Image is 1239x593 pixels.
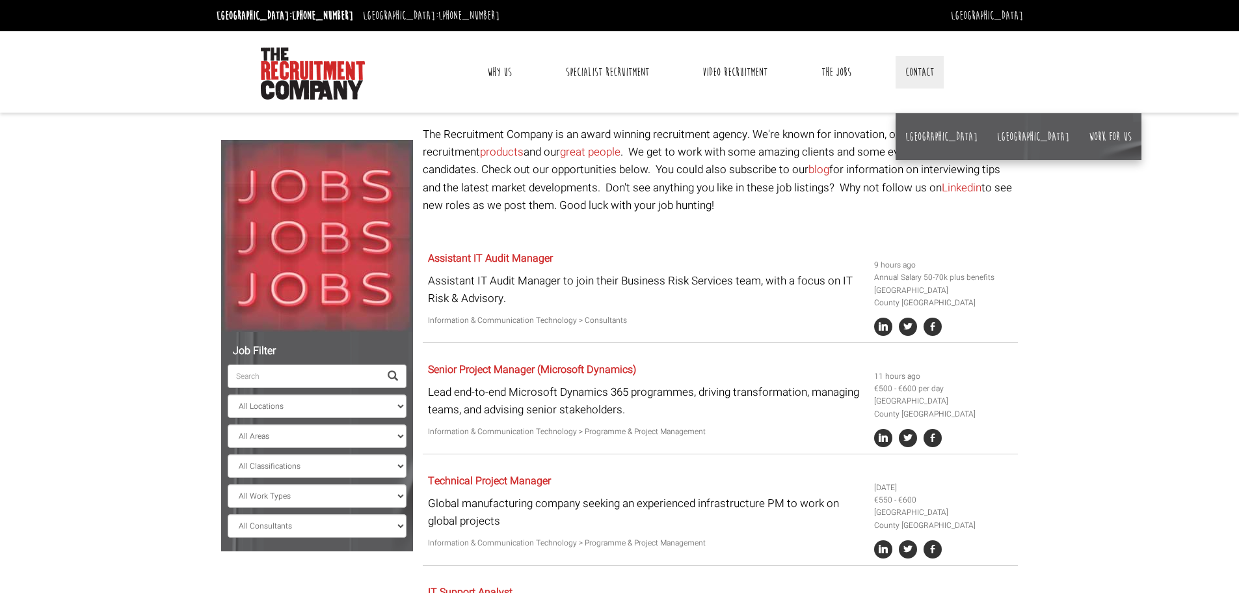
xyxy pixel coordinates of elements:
[428,251,553,266] a: Assistant IT Audit Manager
[896,56,944,89] a: Contact
[874,271,1013,284] li: Annual Salary 50-70k plus benefits
[480,144,524,160] a: products
[428,272,864,307] p: Assistant IT Audit Manager to join their Business Risk Services team, with a focus on IT Risk & A...
[874,259,1013,271] li: 9 hours ago
[228,365,380,388] input: Search
[560,144,620,160] a: great people
[905,130,978,144] a: [GEOGRAPHIC_DATA]
[261,48,365,100] img: The Recruitment Company
[213,5,356,26] li: [GEOGRAPHIC_DATA]:
[874,506,1013,531] li: [GEOGRAPHIC_DATA] County [GEOGRAPHIC_DATA]
[942,180,981,196] a: Linkedin
[874,395,1013,420] li: [GEOGRAPHIC_DATA] County [GEOGRAPHIC_DATA]
[693,56,777,89] a: Video Recruitment
[874,494,1013,506] li: €550 - €600
[423,126,1018,214] p: The Recruitment Company is an award winning recruitment agency. We're known for innovation, our v...
[438,8,500,23] a: [PHONE_NUMBER]
[428,473,551,489] a: Technical Project Manager
[428,362,636,378] a: Senior Project Manager (Microsoft Dynamics)
[874,284,1013,309] li: [GEOGRAPHIC_DATA] County [GEOGRAPHIC_DATA]
[812,56,861,89] a: The Jobs
[228,346,406,357] h5: Job Filter
[477,56,522,89] a: Why Us
[428,495,864,530] p: Global manufacturing company seeking an experienced infrastructure PM to work on global projects
[808,161,829,178] a: blog
[556,56,659,89] a: Specialist Recruitment
[428,537,864,549] p: Information & Communication Technology > Programme & Project Management
[221,140,413,332] img: Jobs, Jobs, Jobs
[951,8,1023,23] a: [GEOGRAPHIC_DATA]
[428,314,864,327] p: Information & Communication Technology > Consultants
[1089,130,1132,144] a: Work for us
[292,8,353,23] a: [PHONE_NUMBER]
[997,130,1069,144] a: [GEOGRAPHIC_DATA]
[874,370,1013,383] li: 11 hours ago
[428,383,864,419] p: Lead end-to-end Microsoft Dynamics 365 programmes, driving transformation, managing teams, and ad...
[360,5,503,26] li: [GEOGRAPHIC_DATA]:
[428,426,864,438] p: Information & Communication Technology > Programme & Project Management
[874,383,1013,395] li: €500 - €600 per day
[874,482,1013,494] li: [DATE]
